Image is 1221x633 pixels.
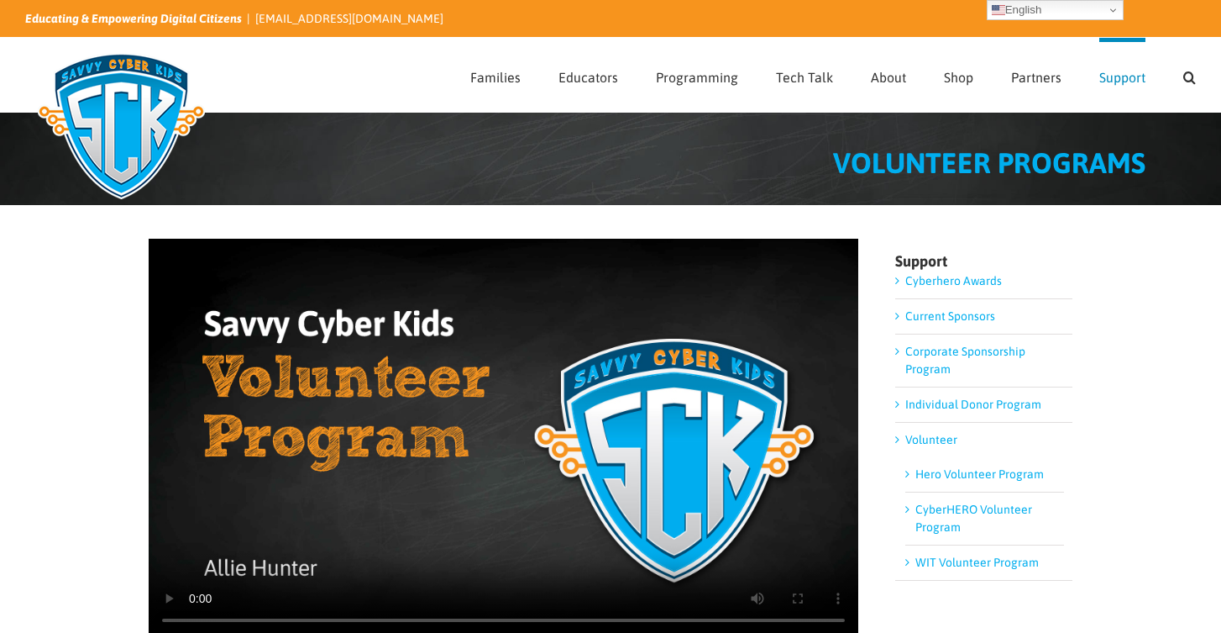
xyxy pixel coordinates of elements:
span: Partners [1011,71,1061,84]
span: Families [470,71,521,84]
a: CyberHERO Volunteer Program [915,503,1032,534]
img: en [992,3,1005,17]
a: Cyberhero Awards [905,274,1002,287]
a: Families [470,38,521,112]
span: Educators [558,71,618,84]
a: Support [1099,38,1145,112]
a: Hero Volunteer Program [915,467,1044,481]
span: Tech Talk [776,71,833,84]
a: Volunteer [905,433,957,446]
h4: Support [895,254,1072,269]
a: [EMAIL_ADDRESS][DOMAIN_NAME] [255,12,443,25]
a: Shop [944,38,973,112]
img: Savvy Cyber Kids Logo [25,42,217,210]
span: VOLUNTEER PROGRAMS [833,146,1145,179]
i: Educating & Empowering Digital Citizens [25,12,242,25]
nav: Main Menu [470,38,1196,112]
span: Support [1099,71,1145,84]
a: Educators [558,38,618,112]
span: Programming [656,71,738,84]
a: Corporate Sponsorship Program [905,345,1025,376]
a: Search [1183,38,1196,112]
a: WIT Volunteer Program [915,556,1039,569]
a: Tech Talk [776,38,833,112]
span: About [871,71,906,84]
span: Shop [944,71,973,84]
a: Current Sponsors [905,309,995,323]
a: Programming [656,38,738,112]
a: Partners [1011,38,1061,112]
a: About [871,38,906,112]
a: Individual Donor Program [905,398,1041,411]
